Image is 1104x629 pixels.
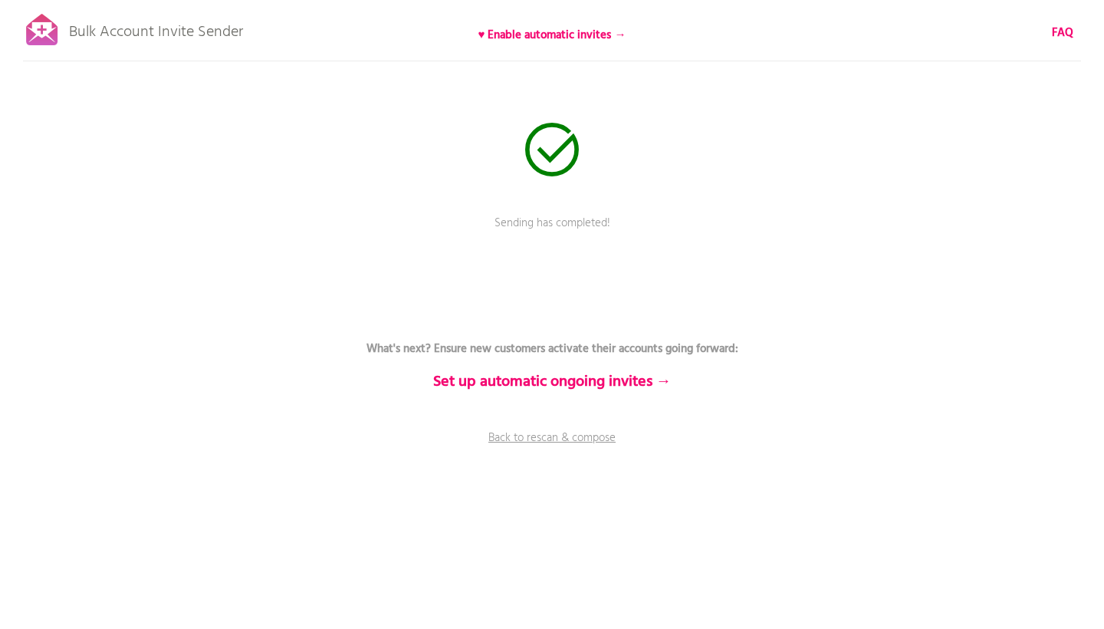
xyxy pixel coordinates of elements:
[1052,24,1073,42] b: FAQ
[69,9,243,48] p: Bulk Account Invite Sender
[366,340,738,358] b: What's next? Ensure new customers activate their accounts going forward:
[1052,25,1073,41] a: FAQ
[322,430,782,468] a: Back to rescan & compose
[433,370,672,394] b: Set up automatic ongoing invites →
[478,26,626,44] b: ♥ Enable automatic invites →
[322,215,782,253] p: Sending has completed!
